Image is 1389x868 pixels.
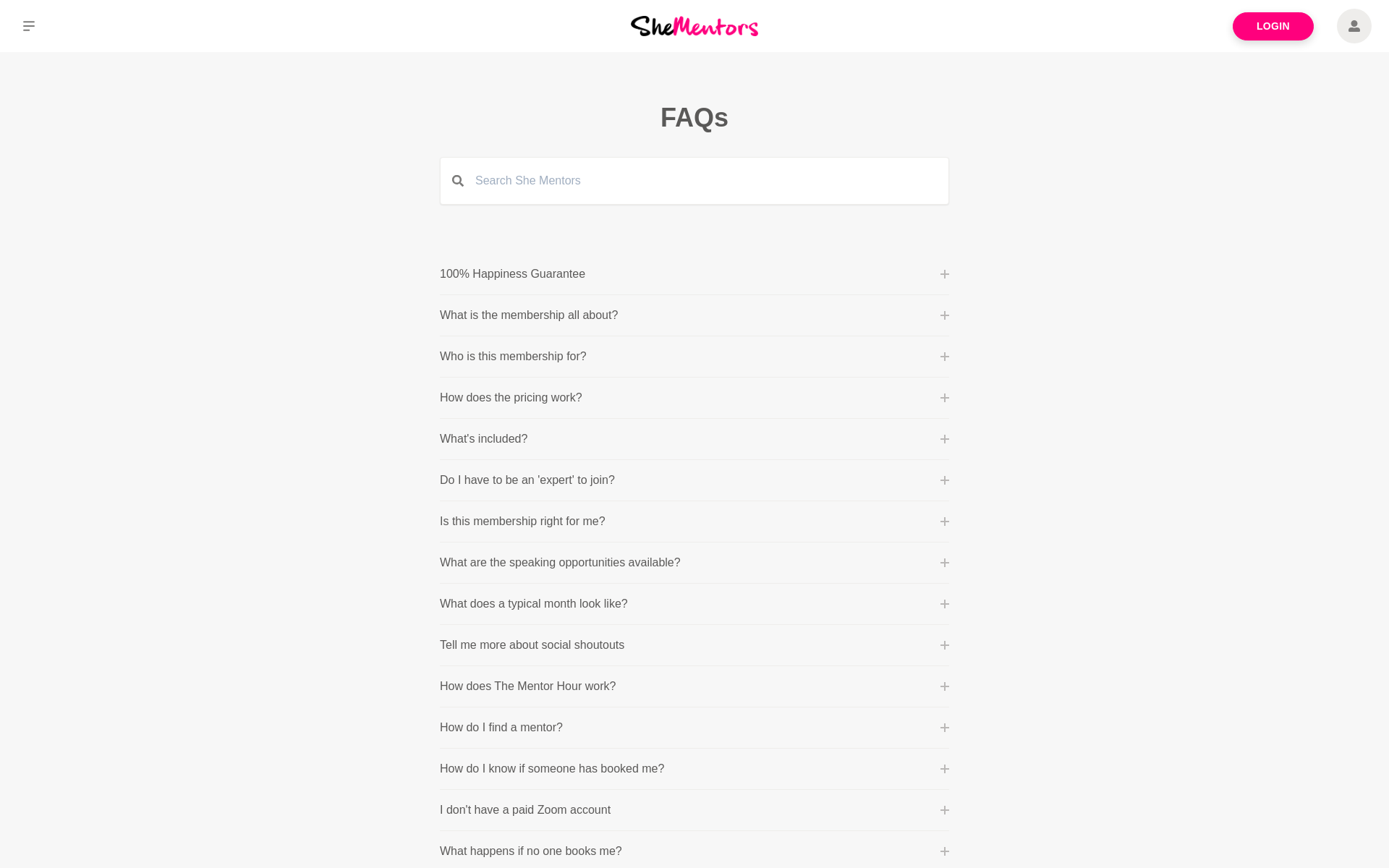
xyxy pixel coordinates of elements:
p: Who is this membership for? [440,348,587,365]
p: What does a typical month look like? [440,595,628,613]
a: Login [1233,12,1314,41]
p: What are the speaking opportunities available? [440,554,681,571]
p: Tell me more about social shoutouts [440,637,624,654]
button: Who is this membership for? [440,348,949,365]
p: I don't have a paid Zoom account [440,801,611,819]
p: Is this membership right for me? [440,513,606,530]
button: What's included? [440,430,949,448]
p: How does the pricing work? [440,389,582,407]
button: What happens if no one books me? [440,843,949,860]
button: How does The Mentor Hour work? [440,678,949,695]
input: Search She Mentors [464,158,948,204]
button: Tell me more about social shoutouts [440,637,949,654]
button: How do I find a mentor? [440,719,949,736]
button: What are the speaking opportunities available? [440,554,949,571]
button: What does a typical month look like? [440,595,949,613]
p: What is the membership all about? [440,307,618,324]
button: What is the membership all about? [440,307,949,324]
p: How do I find a mentor? [440,719,563,736]
button: Do I have to be an 'expert' to join? [440,472,949,489]
button: Is this membership right for me? [440,513,949,530]
p: 100% Happiness Guarantee [440,265,585,283]
button: I don't have a paid Zoom account [440,801,949,819]
button: How do I know if someone has booked me? [440,760,949,778]
button: How does the pricing work? [440,389,949,407]
p: Do I have to be an 'expert' to join? [440,472,615,489]
button: 100% Happiness Guarantee [440,265,949,283]
h1: FAQs [255,101,1134,134]
img: She Mentors Logo [631,16,758,35]
p: How do I know if someone has booked me? [440,760,664,778]
p: How does The Mentor Hour work? [440,678,616,695]
p: What happens if no one books me? [440,843,622,860]
p: What's included? [440,430,527,448]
